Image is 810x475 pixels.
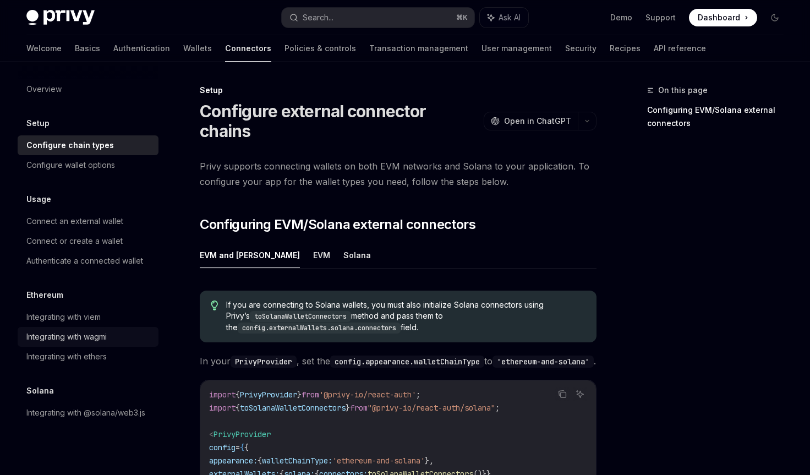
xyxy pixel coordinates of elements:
code: 'ethereum-and-solana' [492,356,594,368]
button: Open in ChatGPT [484,112,578,130]
button: Solana [343,242,371,268]
div: Connect an external wallet [26,215,123,228]
span: = [236,443,240,452]
div: Configure chain types [26,139,114,152]
div: Search... [303,11,333,24]
a: Integrating with @solana/web3.js [18,403,158,423]
button: Copy the contents from the code block [555,387,570,401]
span: import [209,390,236,400]
code: toSolanaWalletConnectors [250,311,351,322]
span: { [236,403,240,413]
svg: Tip [211,301,218,310]
button: Toggle dark mode [766,9,784,26]
span: If you are connecting to Solana wallets, you must also initialize Solana connectors using Privy’s... [226,299,585,334]
span: In your , set the to . [200,353,596,369]
button: EVM [313,242,330,268]
a: Connect an external wallet [18,211,158,231]
h5: Ethereum [26,288,63,302]
a: Transaction management [369,35,468,62]
span: }, [425,456,434,466]
a: Configure wallet options [18,155,158,175]
span: ; [495,403,500,413]
a: Recipes [610,35,641,62]
a: Security [565,35,596,62]
span: Ask AI [499,12,521,23]
span: Configuring EVM/Solana external connectors [200,216,475,233]
span: '@privy-io/react-auth' [319,390,416,400]
button: Ask AI [573,387,587,401]
a: Connect or create a wallet [18,231,158,251]
div: Integrating with wagmi [26,330,107,343]
a: Wallets [183,35,212,62]
a: Policies & controls [284,35,356,62]
span: toSolanaWalletConnectors [240,403,346,413]
code: config.externalWallets.solana.connectors [238,323,401,334]
span: from [350,403,368,413]
a: Authentication [113,35,170,62]
a: Basics [75,35,100,62]
span: PrivyProvider [214,429,271,439]
a: Authenticate a connected wallet [18,251,158,271]
a: Support [645,12,676,23]
span: < [209,429,214,439]
code: PrivyProvider [231,356,297,368]
div: Integrating with ethers [26,350,107,363]
button: Ask AI [480,8,528,28]
span: walletChainType: [262,456,332,466]
span: { [244,443,249,452]
span: { [258,456,262,466]
a: Dashboard [689,9,757,26]
a: Configuring EVM/Solana external connectors [647,101,792,132]
h5: Solana [26,384,54,397]
span: } [346,403,350,413]
button: Search...⌘K [282,8,474,28]
a: Integrating with viem [18,307,158,327]
span: ; [416,390,420,400]
a: Integrating with ethers [18,347,158,367]
span: On this page [658,84,708,97]
span: Privy supports connecting wallets on both EVM networks and Solana to your application. To configu... [200,159,596,189]
span: "@privy-io/react-auth/solana" [368,403,495,413]
a: Overview [18,79,158,99]
span: 'ethereum-and-solana' [332,456,425,466]
span: { [240,443,244,452]
a: Welcome [26,35,62,62]
span: import [209,403,236,413]
button: EVM and [PERSON_NAME] [200,242,300,268]
h5: Setup [26,117,50,130]
div: Integrating with @solana/web3.js [26,406,145,419]
span: Dashboard [698,12,740,23]
span: from [302,390,319,400]
a: User management [481,35,552,62]
span: } [297,390,302,400]
code: config.appearance.walletChainType [330,356,484,368]
span: Open in ChatGPT [504,116,571,127]
div: Authenticate a connected wallet [26,254,143,267]
span: ⌘ K [456,13,468,22]
h5: Usage [26,193,51,206]
a: Integrating with wagmi [18,327,158,347]
span: { [236,390,240,400]
a: API reference [654,35,706,62]
a: Configure chain types [18,135,158,155]
div: Setup [200,85,596,96]
div: Configure wallet options [26,159,115,172]
span: PrivyProvider [240,390,297,400]
div: Connect or create a wallet [26,234,123,248]
h1: Configure external connector chains [200,101,479,141]
a: Connectors [225,35,271,62]
img: dark logo [26,10,95,25]
a: Demo [610,12,632,23]
span: config [209,443,236,452]
span: appearance: [209,456,258,466]
div: Overview [26,83,62,96]
div: Integrating with viem [26,310,101,324]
